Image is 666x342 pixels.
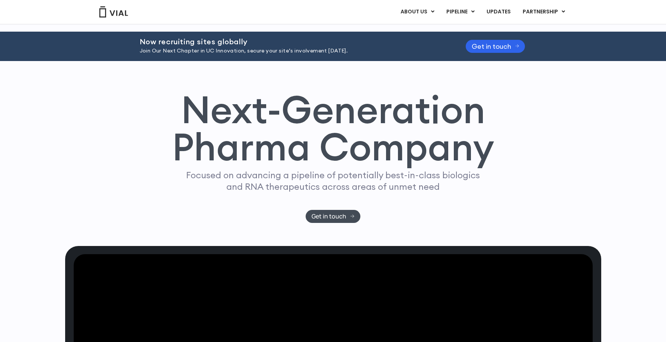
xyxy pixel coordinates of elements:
span: Get in touch [472,44,511,49]
h2: Now recruiting sites globally [140,38,447,46]
a: ABOUT USMenu Toggle [395,6,440,18]
p: Focused on advancing a pipeline of potentially best-in-class biologics and RNA therapeutics acros... [183,169,483,192]
a: PARTNERSHIPMenu Toggle [517,6,571,18]
a: Get in touch [466,40,525,53]
h1: Next-Generation Pharma Company [172,91,494,166]
a: Get in touch [306,210,360,223]
a: UPDATES [481,6,516,18]
img: Vial Logo [99,6,128,17]
p: Join Our Next Chapter in UC Innovation, secure your site’s involvement [DATE]. [140,47,447,55]
span: Get in touch [312,214,346,219]
a: PIPELINEMenu Toggle [440,6,480,18]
